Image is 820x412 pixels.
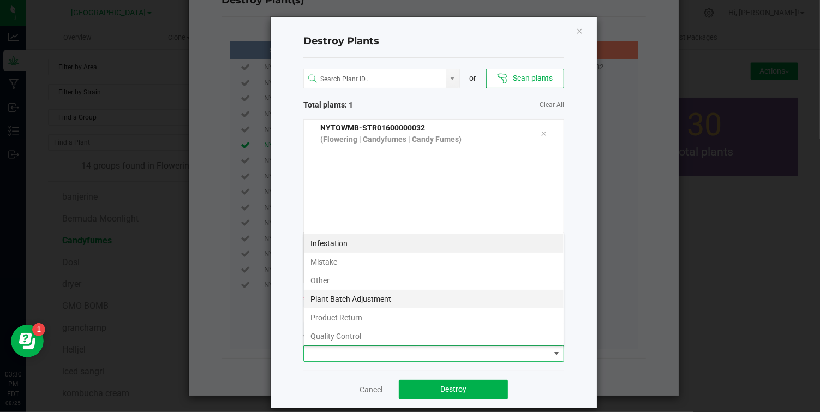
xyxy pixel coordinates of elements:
a: Cancel [360,384,382,395]
li: Mistake [304,253,564,271]
div: or [460,73,486,84]
input: NO DATA FOUND [304,69,446,89]
iframe: Resource center [11,325,44,357]
iframe: Resource center unread badge [32,323,45,336]
li: Other [304,271,564,290]
li: Quality Control [304,327,564,345]
li: Infestation [304,234,564,253]
button: Close [576,24,583,37]
div: Remove tag [532,127,555,140]
span: NYTOWMB-STR01600000032 [320,123,425,132]
span: Total plants: 1 [303,99,434,111]
li: Plant Batch Adjustment [304,290,564,308]
h4: Destroy Plants [303,34,564,49]
a: Clear All [540,100,564,110]
span: Destroy [440,385,466,393]
p: (Flowering | Candyfumes | Candy Fumes) [320,134,524,145]
button: Destroy [399,380,508,399]
li: Product Return [304,308,564,327]
button: Scan plants [486,69,564,88]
